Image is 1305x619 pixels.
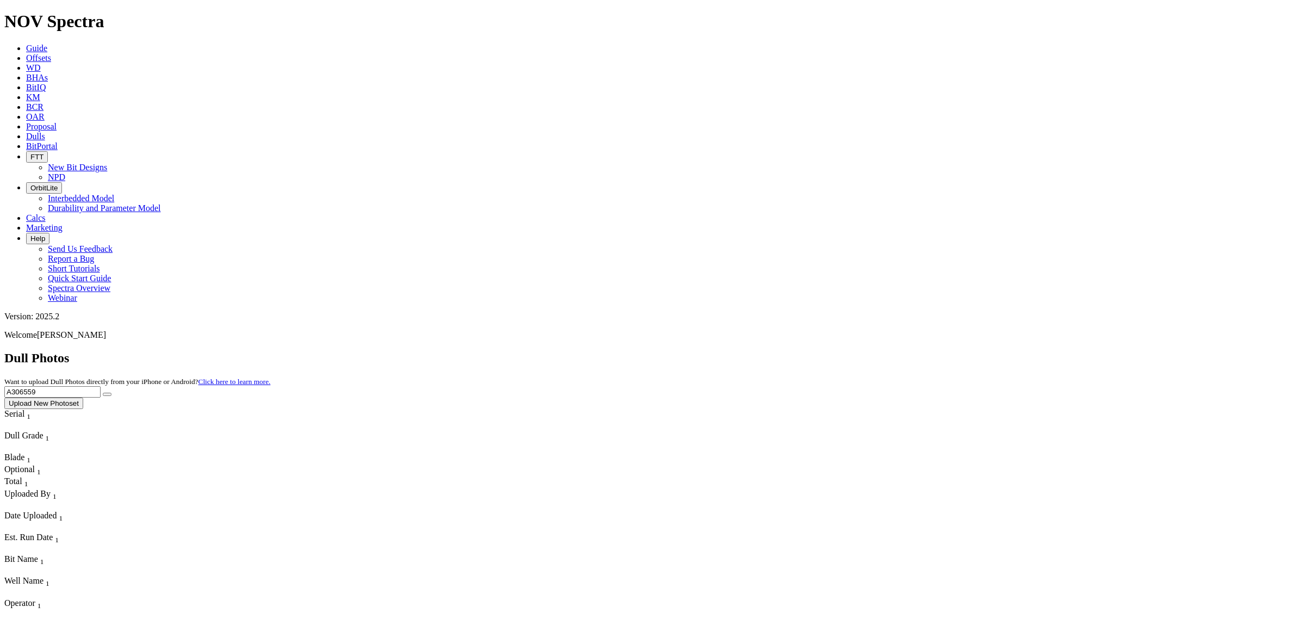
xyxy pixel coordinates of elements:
span: Bit Name [4,554,38,564]
button: OrbitLite [26,182,62,194]
a: OAR [26,112,45,121]
a: Proposal [26,122,57,131]
span: Sort None [37,465,41,474]
a: Offsets [26,53,51,63]
a: Guide [26,44,47,53]
div: Column Menu [4,544,80,554]
sub: 1 [55,536,59,544]
a: BCR [26,102,43,112]
sub: 1 [27,456,30,464]
a: Interbedded Model [48,194,114,203]
div: Column Menu [4,421,51,431]
div: Blade Sort None [4,453,42,465]
div: Date Uploaded Sort None [4,511,86,523]
a: KM [26,92,40,102]
sub: 1 [38,602,41,610]
sub: 1 [27,412,30,420]
a: Report a Bug [48,254,94,263]
div: Bit Name Sort None [4,554,159,566]
a: BitIQ [26,83,46,92]
span: Sort None [59,511,63,520]
span: Sort None [38,598,41,608]
span: Sort None [46,431,49,440]
a: New Bit Designs [48,163,107,172]
a: Spectra Overview [48,283,110,293]
button: FTT [26,151,48,163]
span: Optional [4,465,35,474]
div: Sort None [4,554,159,576]
input: Search Serial Number [4,386,101,398]
button: Help [26,233,49,244]
span: Sort None [40,554,44,564]
a: Marketing [26,223,63,232]
div: Optional Sort None [4,465,42,476]
sub: 1 [46,434,49,442]
div: Uploaded By Sort None [4,489,160,501]
div: Well Name Sort None [4,576,159,588]
a: WD [26,63,41,72]
span: Sort None [46,576,49,585]
sub: 1 [53,492,57,500]
div: Sort None [4,576,159,598]
a: Dulls [26,132,45,141]
div: Column Menu [4,501,160,511]
a: Send Us Feedback [48,244,113,253]
div: Column Menu [4,566,159,576]
sub: 1 [46,580,49,588]
div: Sort None [4,465,42,476]
a: Calcs [26,213,46,222]
div: Dull Grade Sort None [4,431,80,443]
span: Sort None [53,489,57,498]
div: Operator Sort None [4,598,159,610]
span: Blade [4,453,24,462]
p: Welcome [4,330,1301,340]
span: Est. Run Date [4,533,53,542]
span: Sort None [24,476,28,486]
a: Short Tutorials [48,264,100,273]
div: Sort None [4,511,86,533]
span: Operator [4,598,35,608]
span: FTT [30,153,43,161]
a: BHAs [26,73,48,82]
div: Total Sort None [4,476,42,488]
div: Column Menu [4,443,80,453]
span: Well Name [4,576,43,585]
div: Column Menu [4,523,86,533]
div: Serial Sort None [4,409,51,421]
small: Want to upload Dull Photos directly from your iPhone or Android? [4,377,270,386]
sub: 1 [37,468,41,476]
sub: 1 [59,514,63,522]
div: Sort None [4,476,42,488]
span: [PERSON_NAME] [37,330,106,339]
span: BitPortal [26,141,58,151]
span: Total [4,476,22,486]
span: Sort None [27,409,30,418]
span: Dull Grade [4,431,43,440]
a: Click here to learn more. [198,377,271,386]
div: Version: 2025.2 [4,312,1301,321]
a: Durability and Parameter Model [48,203,161,213]
a: Quick Start Guide [48,274,111,283]
span: Date Uploaded [4,511,57,520]
span: Uploaded By [4,489,51,498]
div: Sort None [4,533,80,554]
span: Serial [4,409,24,418]
sub: 1 [40,558,44,566]
span: Help [30,234,45,243]
sub: 1 [24,480,28,488]
a: Webinar [48,293,77,302]
div: Sort None [4,409,51,431]
span: Sort None [55,533,59,542]
div: Sort None [4,489,160,511]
